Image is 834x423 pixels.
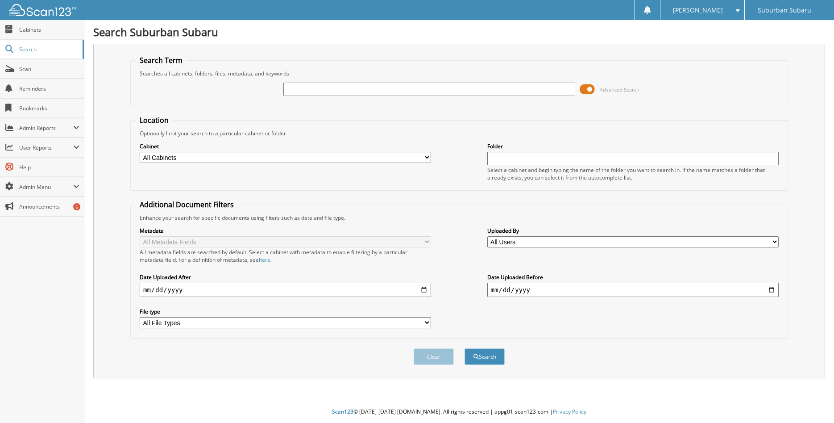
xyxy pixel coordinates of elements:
label: Cabinet [140,142,431,150]
iframe: Chat Widget [789,380,834,423]
a: here [259,256,270,264]
button: Search [465,348,505,365]
span: Suburban Subaru [758,8,811,13]
div: Enhance your search for specific documents using filters such as date and file type. [135,214,783,222]
a: Privacy Policy [553,408,586,415]
label: Date Uploaded Before [487,273,779,281]
div: © [DATE]-[DATE] [DOMAIN_NAME]. All rights reserved | appg01-scan123-com | [84,401,834,423]
span: Search [19,46,78,53]
span: Announcements [19,203,79,210]
input: start [140,283,431,297]
span: Scan123 [332,408,353,415]
div: All metadata fields are searched by default. Select a cabinet with metadata to enable filtering b... [140,248,431,264]
label: File type [140,308,431,315]
div: Select a cabinet and begin typing the name of the folder you want to search in. If the name match... [487,166,779,181]
label: Folder [487,142,779,150]
span: Cabinets [19,26,79,34]
span: User Reports [19,144,73,151]
h1: Search Suburban Subaru [93,25,825,39]
span: Scan [19,65,79,73]
img: scan123-logo-white.svg [9,4,76,16]
div: Searches all cabinets, folders, files, metadata, and keywords [135,70,783,77]
span: [PERSON_NAME] [673,8,723,13]
span: Reminders [19,85,79,92]
legend: Additional Document Filters [135,200,238,209]
span: Bookmarks [19,105,79,112]
span: Advanced Search [600,86,639,93]
div: Optionally limit your search to a particular cabinet or folder [135,130,783,137]
label: Metadata [140,227,431,235]
input: end [487,283,779,297]
label: Uploaded By [487,227,779,235]
button: Clear [414,348,454,365]
span: Admin Menu [19,183,73,191]
span: Help [19,163,79,171]
legend: Search Term [135,55,187,65]
div: 6 [73,203,80,210]
span: Admin Reports [19,124,73,132]
legend: Location [135,115,173,125]
label: Date Uploaded After [140,273,431,281]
